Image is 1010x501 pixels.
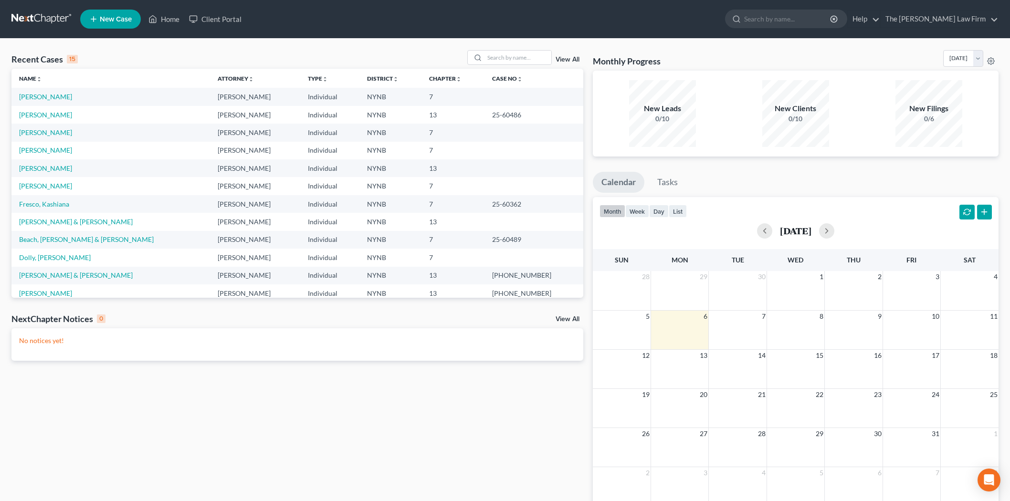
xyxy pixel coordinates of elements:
div: 15 [67,55,78,63]
span: 31 [931,428,940,439]
span: 18 [989,350,999,361]
td: [PHONE_NUMBER] [484,284,583,302]
span: Fri [906,256,916,264]
a: Tasks [649,172,686,193]
span: 7 [935,467,940,479]
td: NYNB [359,249,421,266]
input: Search by name... [744,10,831,28]
div: Open Intercom Messenger [978,469,1000,491]
span: 5 [645,311,651,322]
td: Individual [300,249,359,266]
span: 17 [931,350,940,361]
td: 7 [421,231,484,249]
td: Individual [300,213,359,230]
i: unfold_more [393,76,399,82]
span: 28 [757,428,767,439]
td: NYNB [359,195,421,213]
a: View All [556,316,579,323]
td: Individual [300,284,359,302]
span: 3 [935,271,940,282]
div: New Clients [762,103,829,114]
h3: Monthly Progress [593,55,661,67]
td: 7 [421,124,484,141]
span: 22 [815,389,824,400]
a: [PERSON_NAME] [19,164,72,172]
i: unfold_more [248,76,254,82]
span: 24 [931,389,940,400]
div: New Leads [629,103,696,114]
a: Calendar [593,172,644,193]
span: Thu [847,256,861,264]
h2: [DATE] [780,226,811,236]
span: 29 [815,428,824,439]
td: NYNB [359,284,421,302]
td: [PERSON_NAME] [210,284,300,302]
td: NYNB [359,142,421,159]
span: 1 [819,271,824,282]
div: New Filings [895,103,962,114]
span: 19 [641,389,651,400]
td: [PERSON_NAME] [210,88,300,105]
td: [PERSON_NAME] [210,195,300,213]
td: NYNB [359,213,421,230]
a: [PERSON_NAME] [19,289,72,297]
span: 2 [645,467,651,479]
p: No notices yet! [19,336,576,345]
span: 29 [699,271,708,282]
span: 20 [699,389,708,400]
span: 4 [761,467,767,479]
span: Mon [672,256,688,264]
span: 8 [819,311,824,322]
td: Individual [300,159,359,177]
span: 8 [993,467,999,479]
a: The [PERSON_NAME] Law Firm [881,10,998,28]
span: 6 [877,467,883,479]
td: 13 [421,213,484,230]
input: Search by name... [484,51,551,64]
td: [PERSON_NAME] [210,142,300,159]
a: [PERSON_NAME] [19,93,72,101]
a: Districtunfold_more [367,75,399,82]
td: [PERSON_NAME] [210,213,300,230]
a: Nameunfold_more [19,75,42,82]
button: week [625,205,649,218]
a: Dolly, [PERSON_NAME] [19,253,91,261]
td: Individual [300,195,359,213]
td: 7 [421,88,484,105]
td: NYNB [359,106,421,124]
a: Chapterunfold_more [429,75,462,82]
a: Attorneyunfold_more [218,75,254,82]
td: 7 [421,249,484,266]
td: 7 [421,177,484,195]
span: 2 [877,271,883,282]
div: 0/10 [629,114,696,124]
span: 14 [757,350,767,361]
span: 13 [699,350,708,361]
span: 5 [819,467,824,479]
span: Sat [964,256,976,264]
span: 11 [989,311,999,322]
td: NYNB [359,159,421,177]
td: [PERSON_NAME] [210,267,300,284]
a: [PERSON_NAME] [19,128,72,136]
span: 9 [877,311,883,322]
span: 15 [815,350,824,361]
div: Recent Cases [11,53,78,65]
span: 21 [757,389,767,400]
a: [PERSON_NAME] [19,111,72,119]
span: 10 [931,311,940,322]
a: Help [848,10,880,28]
i: unfold_more [456,76,462,82]
span: 25 [989,389,999,400]
span: Sun [615,256,629,264]
td: [PHONE_NUMBER] [484,267,583,284]
span: 6 [703,311,708,322]
span: 23 [873,389,883,400]
td: [PERSON_NAME] [210,231,300,249]
div: 0 [97,314,105,323]
i: unfold_more [36,76,42,82]
td: Individual [300,231,359,249]
td: Individual [300,177,359,195]
td: NYNB [359,177,421,195]
td: 7 [421,195,484,213]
